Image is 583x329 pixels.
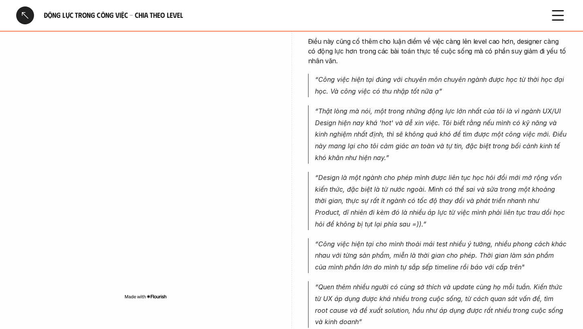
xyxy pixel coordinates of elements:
em: “Quen thêm nhiều người có cùng sở thích và update cùng họ mỗi tuần. Kiến thức từ UX áp dụng được ... [315,283,565,326]
em: “Công việc hiện tại đúng với chuyên môn chuyên ngành được học từ thời học đại học. Và công việc c... [315,75,566,95]
em: “Công việc hiện tại cho mình thoải mái test nhiều ý tưởng, nhiều phong cách khác nhau với từng sả... [315,240,568,271]
img: Made with Flourish [124,293,167,300]
p: Điều này cũng cố thêm cho luận điểm về việc càng lên level cao hơn, designer càng có động lực hơn... [308,36,567,66]
h6: Động lực trong công việc - Chia theo Level [44,11,539,20]
iframe: Interactive or visual content [16,49,275,292]
em: “Design là một ngành cho phép mình được liên tục học hỏi đổi mới mở rộng vốn kiến thức, đặc biệt ... [315,173,567,228]
em: “Thật lòng mà nói, một trong những động lực lớn nhất của tôi là vì ngành UX/UI Design hiện nay kh... [315,107,568,162]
